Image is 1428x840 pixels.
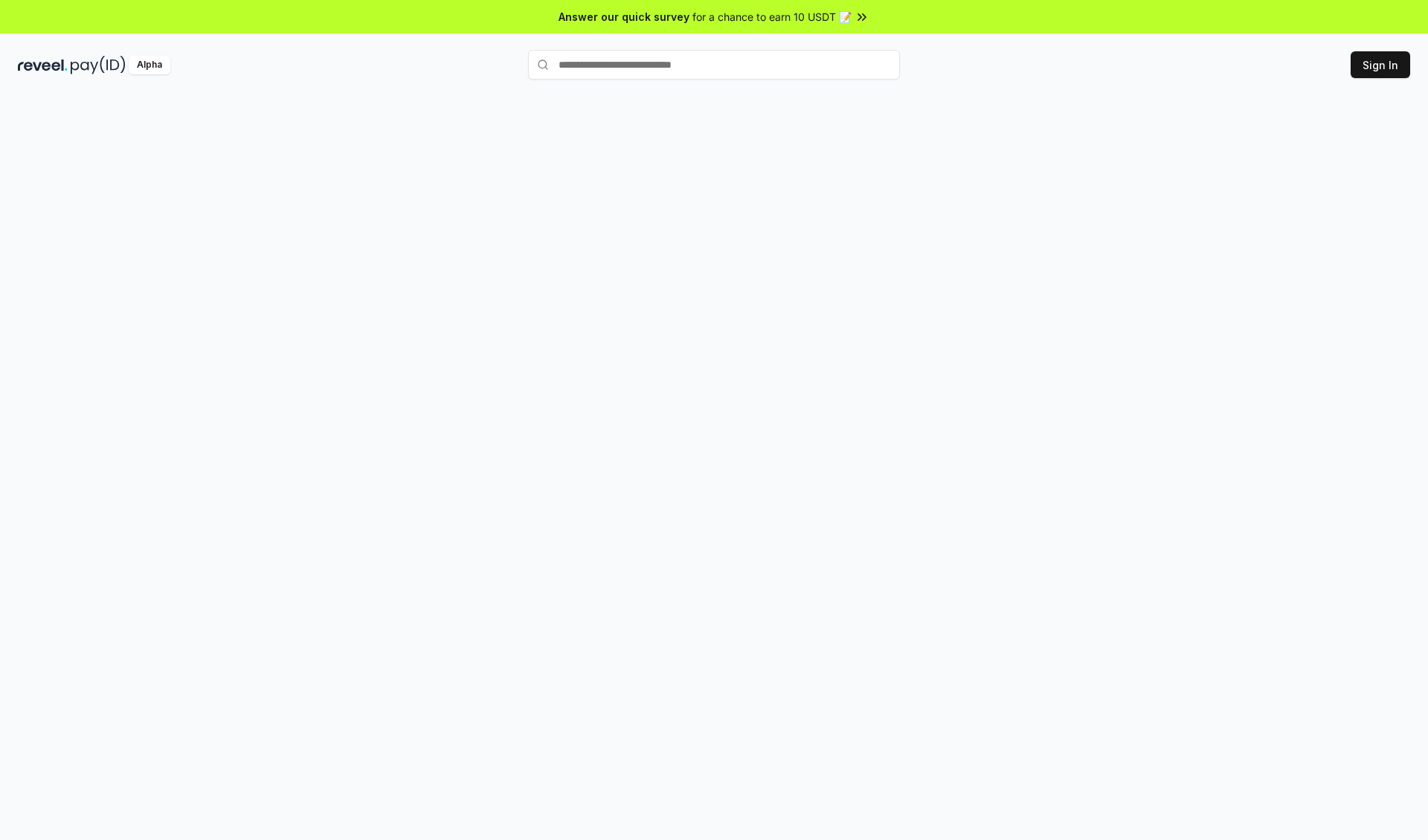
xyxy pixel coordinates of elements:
img: pay_id [71,56,126,74]
span: for a chance to earn 10 USDT 📝 [692,9,852,25]
div: Alpha [129,56,170,74]
img: reveel_dark [18,56,68,74]
span: Answer our quick survey [559,9,689,25]
button: Sign In [1351,51,1410,78]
